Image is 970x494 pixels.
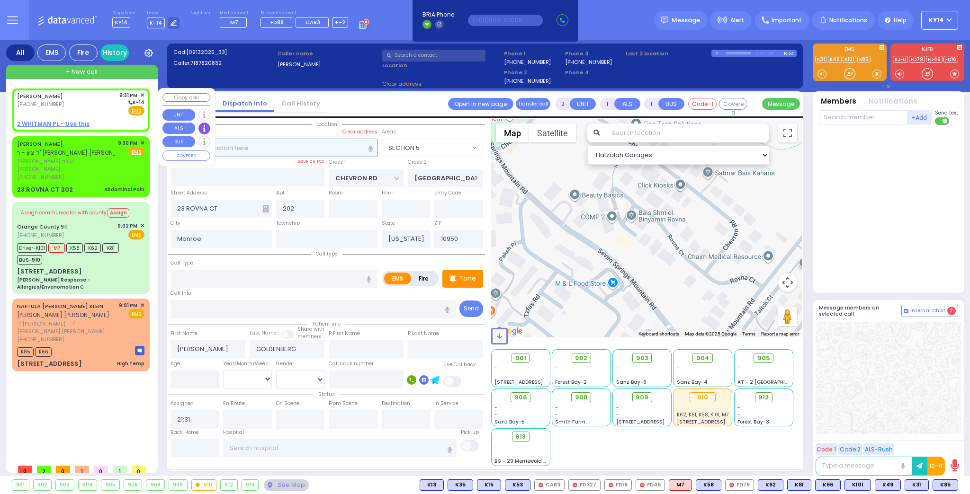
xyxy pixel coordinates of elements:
[669,479,692,491] div: M7
[616,371,619,379] span: -
[875,479,901,491] div: BLS
[434,400,458,407] label: In Service
[146,480,164,490] div: 908
[102,243,119,253] span: K81
[420,479,444,491] div: K13
[529,123,576,142] button: Show satellite imagery
[262,205,269,212] span: Other building occupants
[815,56,827,63] a: K31
[384,273,412,284] label: EMS
[504,50,562,58] span: Phone 1
[223,360,272,368] div: Year/Month/Week/Day
[516,98,550,110] button: Transfer call
[504,69,562,77] span: Phone 2
[514,393,527,402] span: 906
[420,479,444,491] div: BLS
[690,392,716,403] div: 910
[66,243,83,253] span: K58
[758,393,769,402] span: 912
[737,418,769,425] span: Forest Bay-3
[132,149,142,156] u: EMS
[494,458,548,465] span: BG - 29 Merriewold S.
[66,67,98,77] span: + New call
[128,230,144,239] span: EMS
[408,330,439,337] label: P Last Name
[312,121,342,128] span: Location
[171,330,198,337] label: First Name
[461,429,479,436] label: Pick up
[816,443,837,455] button: Code 1
[408,159,427,166] label: Cross 2
[17,140,63,148] a: [PERSON_NAME]
[17,320,116,335] span: ר' [PERSON_NAME] - ר' [PERSON_NAME] [PERSON_NAME]
[186,48,227,56] span: [09132025_33]
[329,189,343,197] label: Room
[626,50,711,58] label: Last 3 location
[79,480,97,490] div: 904
[17,255,42,265] span: BUS-910
[443,361,476,369] label: Use Callback
[230,18,238,26] span: M7
[616,418,665,425] span: [STREET_ADDRESS]
[17,359,82,369] div: [STREET_ADDRESS]
[605,123,769,142] input: Search location
[813,47,887,53] label: EMS
[907,110,932,124] button: +Add
[382,50,485,62] input: Search a contact
[494,443,497,450] span: -
[128,309,144,318] span: EMS
[730,16,744,25] span: Alert
[672,16,700,25] span: Message
[382,80,422,88] span: Clear address
[113,466,127,473] span: 1
[787,479,811,491] div: BLS
[382,62,501,70] label: Location
[119,92,137,99] span: 9:31 PM
[250,329,277,337] label: Last Name
[901,305,958,317] button: Internal Chat 2
[910,308,945,314] span: Internal Chat
[382,139,470,156] span: SECTION 5
[171,429,199,436] label: Back Home
[17,120,90,128] u: 2 WHITMAN PL - Use this
[555,379,587,386] span: Forest Bay-2
[696,479,721,491] div: K58
[270,18,284,26] span: FD88
[140,301,144,309] span: ✕
[216,99,274,108] a: Dispatch info
[329,159,346,166] label: Cross 1
[636,353,648,363] span: 903
[274,99,327,108] a: Call History
[223,439,457,457] input: Search hospital
[778,123,797,142] button: Toggle fullscreen view
[37,466,51,473] span: 2
[565,69,623,77] span: Phone 4
[260,10,348,16] label: Fire units on call
[534,479,565,491] div: CAR3
[947,307,956,315] span: 2
[35,347,52,357] span: K66
[17,223,68,230] a: Orange County 911
[171,360,180,368] label: Age
[933,479,958,491] div: BLS
[17,311,109,319] span: [PERSON_NAME] [PERSON_NAME]
[162,136,195,148] button: BUS
[6,44,35,61] div: All
[48,243,65,253] span: M7
[190,59,222,67] span: 7187820832
[468,15,543,26] input: (000)000-00000
[658,98,684,110] button: BUS
[828,56,842,63] a: K49
[147,10,180,16] label: Lines
[573,483,577,487] img: red-radio-icon.svg
[829,16,867,25] span: Notifications
[819,110,907,124] input: Search member
[772,16,802,25] span: Important
[677,418,725,425] span: [STREET_ADDRESS]
[636,393,648,402] span: 909
[943,56,958,63] a: FD16
[921,11,958,30] button: KY14
[604,479,632,491] div: FD16
[56,480,74,490] div: 903
[844,479,871,491] div: K101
